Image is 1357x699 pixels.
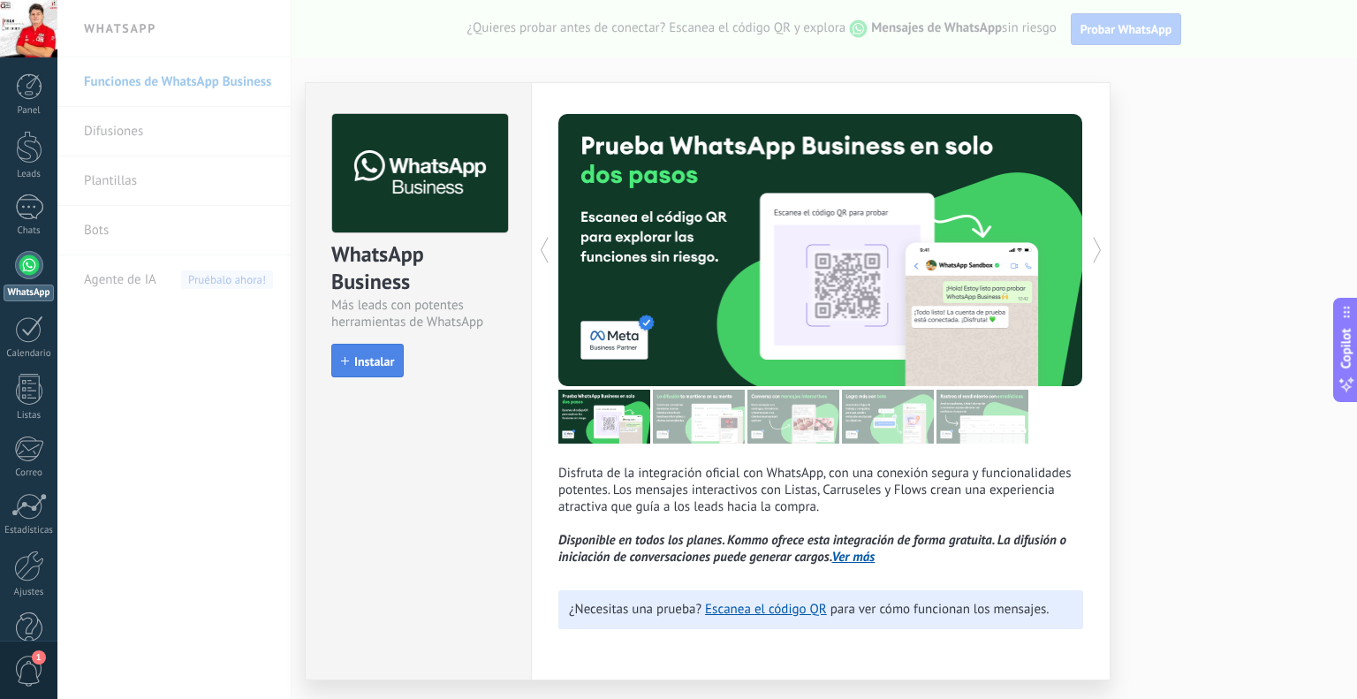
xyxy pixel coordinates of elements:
span: 1 [32,650,46,665]
div: Correo [4,467,55,479]
img: tour_image_cc377002d0016b7ebaeb4dbe65cb2175.png [936,390,1028,444]
div: Panel [4,105,55,117]
img: tour_image_cc27419dad425b0ae96c2716632553fa.png [653,390,745,444]
div: Leads [4,169,55,180]
p: Disfruta de la integración oficial con WhatsApp, con una conexión segura y funcionalidades potent... [558,465,1083,566]
div: Estadísticas [4,525,55,536]
img: tour_image_1009fe39f4f058b759f0df5a2b7f6f06.png [747,390,839,444]
div: Más leads con potentes herramientas de WhatsApp [331,297,505,331]
span: Copilot [1338,328,1355,368]
div: Listas [4,410,55,422]
img: tour_image_7a4924cebc22ed9e3259523e50fe4fd6.png [558,390,650,444]
span: ¿Necesitas una prueba? [569,601,701,618]
div: Ajustes [4,587,55,598]
div: WhatsApp Business [331,240,505,297]
img: tour_image_62c9952fc9cf984da8d1d2aa2c453724.png [842,390,934,444]
a: Ver más [832,549,876,566]
span: Instalar [354,355,394,368]
img: logo_main.png [332,114,508,233]
a: Escanea el código QR [705,601,827,618]
div: Chats [4,225,55,237]
i: Disponible en todos los planes. Kommo ofrece esta integración de forma gratuita. La difusión o in... [558,532,1066,566]
button: Instalar [331,344,404,377]
span: para ver cómo funcionan los mensajes. [830,601,1050,618]
div: WhatsApp [4,285,54,301]
div: Calendario [4,348,55,360]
